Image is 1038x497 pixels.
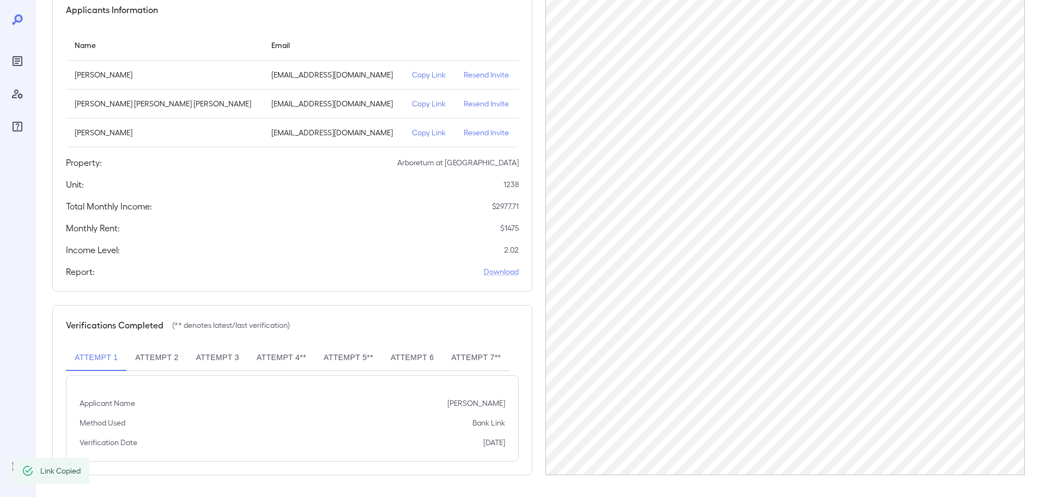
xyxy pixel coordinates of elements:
button: Attempt 7** [442,345,509,371]
p: [EMAIL_ADDRESS][DOMAIN_NAME] [271,98,394,109]
h5: Monthly Rent: [66,221,120,235]
button: Attempt 1 [66,345,126,371]
p: [EMAIL_ADDRESS][DOMAIN_NAME] [271,69,394,80]
button: Attempt 3 [187,345,248,371]
p: Resend Invite [464,69,510,80]
p: Resend Invite [464,127,510,138]
table: simple table [66,29,519,147]
h5: Total Monthly Income: [66,200,152,213]
p: [PERSON_NAME] [447,398,505,409]
p: Arboretum at [GEOGRAPHIC_DATA] [397,157,519,168]
h5: Verifications Completed [66,319,163,332]
p: $ 2977.71 [492,201,519,212]
th: Email [263,29,403,61]
button: Attempt 5** [315,345,382,371]
p: Resend Invite [464,98,510,109]
p: 1238 [503,179,519,190]
p: Applicant Name [80,398,135,409]
button: Attempt 6 [382,345,442,371]
p: Method Used [80,417,125,428]
div: Reports [9,52,26,70]
p: Verification Date [80,437,137,448]
p: [PERSON_NAME] [75,127,254,138]
h5: Report: [66,265,95,278]
p: $ 1475 [500,223,519,233]
p: Bank Link [472,417,505,428]
p: Copy Link [412,98,446,109]
div: Manage Users [9,85,26,103]
p: (** denotes latest/last verification) [172,320,290,331]
div: Link Copied [40,461,81,481]
a: Download [484,266,519,277]
p: [EMAIL_ADDRESS][DOMAIN_NAME] [271,127,394,138]
button: Attempt 2 [126,345,187,371]
button: Attempt 4** [248,345,315,371]
p: [PERSON_NAME] [PERSON_NAME] [PERSON_NAME] [75,98,254,109]
div: FAQ [9,118,26,135]
h5: Applicants Information [66,3,158,16]
p: Copy Link [412,127,446,138]
th: Name [66,29,263,61]
h5: Income Level: [66,243,120,256]
p: Copy Link [412,69,446,80]
h5: Unit: [66,178,84,191]
p: 2.02 [504,244,519,255]
h5: Property: [66,156,102,169]
div: Log Out [9,458,26,475]
p: [DATE] [483,437,505,448]
p: [PERSON_NAME] [75,69,254,80]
